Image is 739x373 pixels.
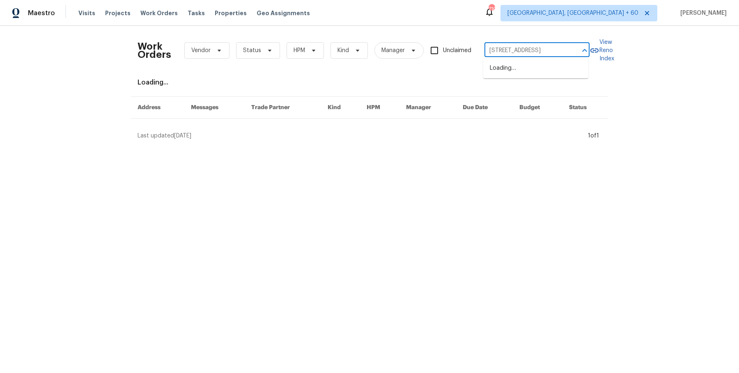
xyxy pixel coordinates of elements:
th: Budget [513,97,562,119]
span: Manager [381,46,405,55]
span: [GEOGRAPHIC_DATA], [GEOGRAPHIC_DATA] + 60 [507,9,638,17]
span: Unclaimed [443,46,471,55]
span: Maestro [28,9,55,17]
div: Loading... [138,78,601,87]
span: Geo Assignments [257,9,310,17]
div: Last updated [138,132,585,140]
span: Kind [337,46,349,55]
th: Kind [321,97,360,119]
th: Trade Partner [245,97,321,119]
span: [PERSON_NAME] [677,9,727,17]
th: Due Date [456,97,513,119]
span: Tasks [188,10,205,16]
span: Properties [215,9,247,17]
span: HPM [294,46,305,55]
span: Vendor [191,46,211,55]
input: Enter in an address [484,44,567,57]
div: 710 [489,5,494,13]
th: Messages [184,97,245,119]
span: Status [243,46,261,55]
h2: Work Orders [138,42,171,59]
th: Manager [399,97,456,119]
span: [DATE] [174,133,191,139]
span: Projects [105,9,131,17]
th: HPM [360,97,399,119]
a: View Reno Index [590,38,614,63]
span: Visits [78,9,95,17]
span: Work Orders [140,9,178,17]
button: Close [579,45,590,56]
div: 1 of 1 [588,132,599,140]
div: Loading… [483,58,588,78]
th: Status [562,97,608,119]
th: Address [131,97,184,119]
